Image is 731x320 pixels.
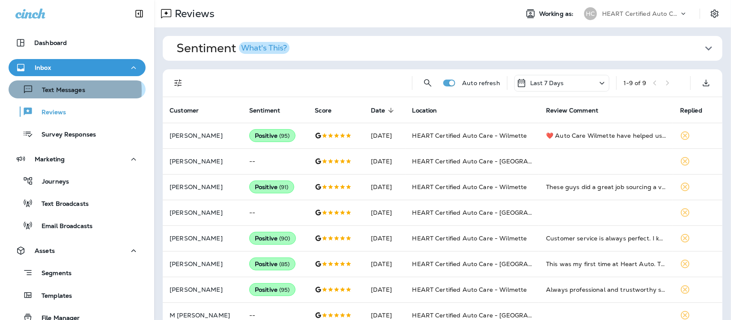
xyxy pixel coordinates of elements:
[364,251,405,277] td: [DATE]
[371,107,385,114] span: Date
[279,235,290,242] span: ( 90 )
[33,109,66,117] p: Reviews
[364,200,405,225] td: [DATE]
[170,36,729,61] button: SentimentWhat's This?
[33,178,69,186] p: Journeys
[9,80,146,98] button: Text Messages
[35,156,65,163] p: Marketing
[170,184,236,190] p: [PERSON_NAME]
[35,247,55,254] p: Assets
[364,225,405,251] td: [DATE]
[34,39,67,46] p: Dashboard
[9,59,146,76] button: Inbox
[419,74,436,92] button: Search Reviews
[242,148,308,174] td: --
[698,74,715,92] button: Export as CSV
[170,209,236,216] p: [PERSON_NAME]
[546,183,666,191] div: These guys did a great job sourcing a very rare part in a very short amount of time. Told me exac...
[624,80,646,86] div: 1 - 9 of 9
[279,261,290,268] span: ( 85 )
[170,132,236,139] p: [PERSON_NAME]
[412,260,566,268] span: HEART Certified Auto Care - [GEOGRAPHIC_DATA]
[35,64,51,71] p: Inbox
[9,216,146,234] button: Email Broadcasts
[546,285,666,294] div: Always professional and trustworthy service!
[364,148,405,174] td: [DATE]
[412,234,527,242] span: HEART Certified Auto Care - Wilmette
[602,10,679,17] p: HEART Certified Auto Care
[584,7,597,20] div: HC
[9,151,146,168] button: Marketing
[249,181,294,193] div: Positive
[170,261,236,267] p: [PERSON_NAME]
[176,41,289,56] h1: Sentiment
[546,234,666,243] div: Customer service is always perfect. I know when I leave there my car has the service that’s neede...
[9,172,146,190] button: Journeys
[33,270,72,278] p: Segments
[170,158,236,165] p: [PERSON_NAME]
[241,44,287,52] div: What's This?
[412,183,527,191] span: HEART Certified Auto Care - Wilmette
[170,286,236,293] p: [PERSON_NAME]
[249,107,291,114] span: Sentiment
[9,242,146,259] button: Assets
[9,103,146,121] button: Reviews
[371,107,397,114] span: Date
[9,34,146,51] button: Dashboard
[539,10,576,18] span: Working as:
[9,125,146,143] button: Survey Responses
[315,107,331,114] span: Score
[170,74,187,92] button: Filters
[546,131,666,140] div: ❤️ Auto Care Wilmette have helped us for several years, with new cars and old. We really trust th...
[239,42,289,54] button: What's This?
[9,286,146,304] button: Templates
[546,107,609,114] span: Review Comment
[364,174,405,200] td: [DATE]
[33,222,92,231] p: Email Broadcasts
[170,312,236,319] p: M [PERSON_NAME]
[412,286,527,293] span: HEART Certified Auto Care - Wilmette
[249,283,295,296] div: Positive
[279,132,290,139] span: ( 95 )
[546,107,598,114] span: Review Comment
[315,107,343,114] span: Score
[462,80,500,86] p: Auto refresh
[249,107,280,114] span: Sentiment
[412,107,437,114] span: Location
[279,286,290,293] span: ( 95 )
[412,157,566,165] span: HEART Certified Auto Care - [GEOGRAPHIC_DATA]
[127,5,151,22] button: Collapse Sidebar
[412,311,566,319] span: HEART Certified Auto Care - [GEOGRAPHIC_DATA]
[412,209,566,216] span: HEART Certified Auto Care - [GEOGRAPHIC_DATA]
[279,184,289,191] span: ( 91 )
[530,80,564,86] p: Last 7 Days
[33,131,96,139] p: Survey Responses
[680,107,702,114] span: Replied
[170,107,199,114] span: Customer
[249,258,295,270] div: Positive
[412,132,527,139] span: HEART Certified Auto Care - Wilmette
[707,6,722,21] button: Settings
[170,107,210,114] span: Customer
[680,107,713,114] span: Replied
[33,86,85,95] p: Text Messages
[9,264,146,282] button: Segments
[242,200,308,225] td: --
[170,235,236,242] p: [PERSON_NAME]
[364,277,405,302] td: [DATE]
[33,292,72,300] p: Templates
[364,123,405,148] td: [DATE]
[9,194,146,212] button: Text Broadcasts
[249,129,295,142] div: Positive
[171,7,215,20] p: Reviews
[546,260,666,268] div: This was my first time at Heart Auto. The staff were so warm and helpful. I had to replace all of...
[249,232,296,245] div: Positive
[412,107,448,114] span: Location
[33,200,89,208] p: Text Broadcasts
